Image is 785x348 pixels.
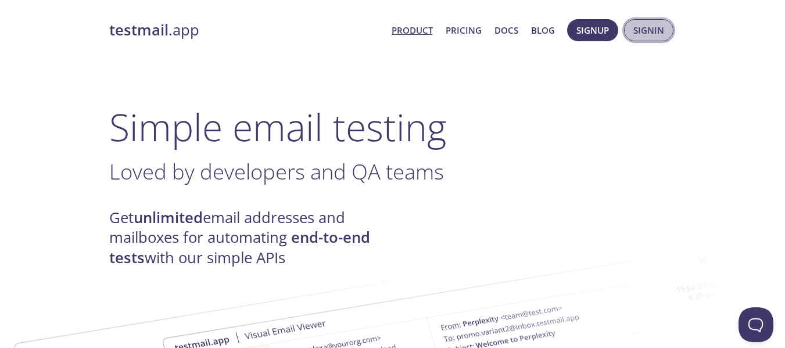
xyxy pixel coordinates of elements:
a: testmail.app [109,20,382,40]
a: Blog [531,23,555,38]
iframe: Help Scout Beacon - Open [739,307,773,342]
button: Signup [567,19,618,41]
a: Pricing [446,23,482,38]
a: Product [392,23,433,38]
span: Signin [633,23,664,38]
a: Docs [494,23,518,38]
strong: testmail [109,20,169,40]
span: Loved by developers and QA teams [109,157,444,186]
button: Signin [624,19,673,41]
strong: unlimited [134,207,203,228]
h1: Simple email testing [109,105,676,149]
h4: Get email addresses and mailboxes for automating with our simple APIs [109,208,393,268]
strong: end-to-end tests [109,227,370,267]
span: Signup [576,23,609,38]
